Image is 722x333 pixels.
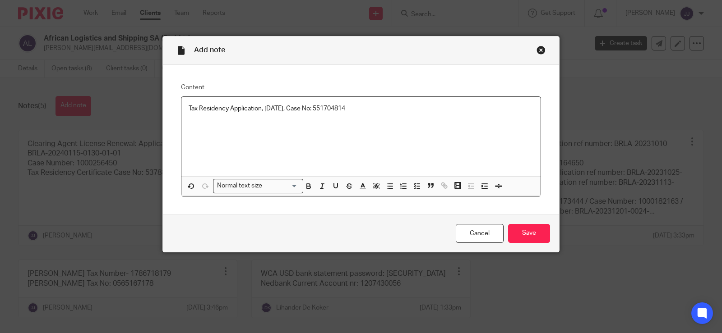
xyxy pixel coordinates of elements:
[189,104,533,113] p: Tax Residency Application, [DATE], Case No: 551704814
[456,224,504,243] a: Cancel
[181,83,541,92] label: Content
[213,179,303,193] div: Search for option
[537,46,546,55] div: Close this dialog window
[215,181,264,191] span: Normal text size
[194,46,225,54] span: Add note
[508,224,550,243] input: Save
[265,181,298,191] input: Search for option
